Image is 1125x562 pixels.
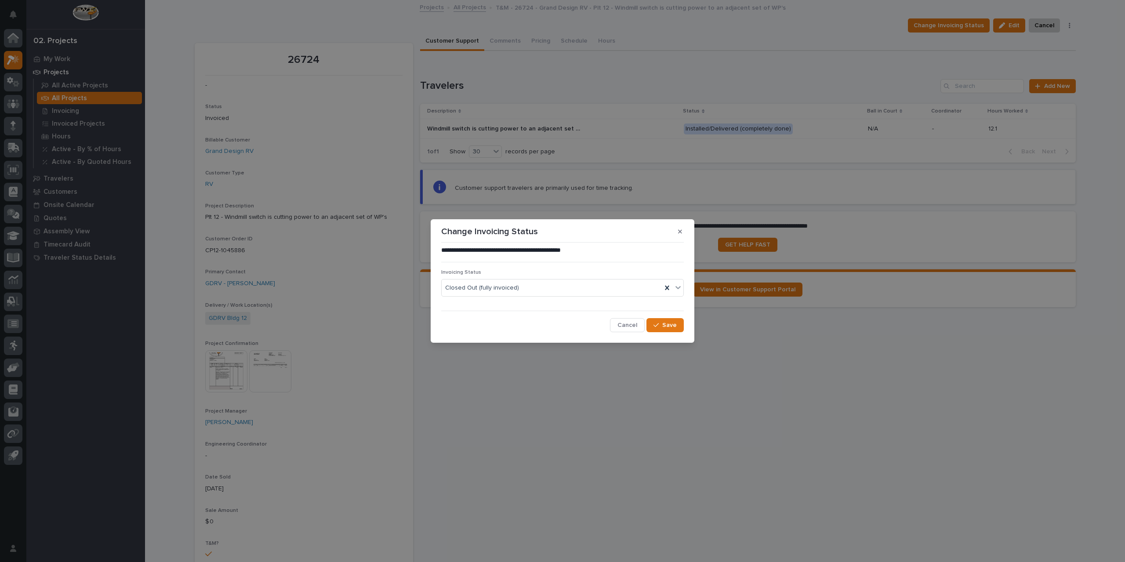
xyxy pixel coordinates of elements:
[441,226,538,237] p: Change Invoicing Status
[445,283,519,293] span: Closed Out (fully invoiced)
[610,318,645,332] button: Cancel
[662,321,677,329] span: Save
[617,321,637,329] span: Cancel
[646,318,684,332] button: Save
[441,270,481,275] span: Invoicing Status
